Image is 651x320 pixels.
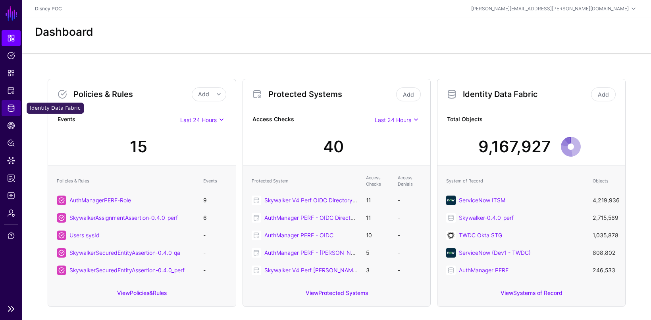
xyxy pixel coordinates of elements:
td: - [199,227,231,244]
td: 4,219,936 [589,192,620,209]
a: Policies [2,48,21,64]
div: 9,167,927 [478,135,551,159]
div: View & [48,284,236,306]
td: - [394,227,426,244]
a: AuthManager PERF - OIDC Directory [264,214,359,221]
th: System of Record [442,171,589,192]
span: CAEP Hub [7,122,15,130]
a: Rules [153,289,167,296]
td: 6 [199,209,231,227]
a: Protected Systems [318,289,368,296]
div: [PERSON_NAME][EMAIL_ADDRESS][PERSON_NAME][DOMAIN_NAME] [471,5,629,12]
a: Reports [2,170,21,186]
a: TWDC Okta STG [459,232,502,239]
a: Policies [130,289,149,296]
td: 9 [199,192,231,209]
a: Add [396,87,421,101]
th: Events [199,171,231,192]
td: - [394,209,426,227]
a: AuthManager PERF - OIDC [264,232,333,239]
div: Identity Data Fabric [27,103,84,114]
td: 11 [362,209,394,227]
h2: Dashboard [35,25,93,39]
a: Skywalker-0.4.0_perf [459,214,514,221]
a: CAEP Hub [2,118,21,134]
a: AuthManager PERF [459,267,508,273]
a: Identity Data Fabric [2,100,21,116]
span: Logs [7,192,15,200]
span: Policy Lens [7,139,15,147]
a: ServiceNow (Dev1 - TWDC) [459,249,531,256]
td: 11 [362,192,394,209]
td: 808,802 [589,244,620,262]
span: Protected Systems [7,87,15,95]
a: AuthManager PERF - [PERSON_NAME] Directory [264,249,390,256]
a: Systems of Record [513,289,562,296]
th: Access Checks [362,171,394,192]
strong: Events [58,115,180,125]
td: 246,533 [589,262,620,279]
span: Support [7,232,15,240]
th: Access Denials [394,171,426,192]
span: Data Lens [7,157,15,165]
span: Policies [7,52,15,60]
td: 3 [362,262,394,279]
div: 15 [130,135,147,159]
a: Admin [2,205,21,221]
span: Snippets [7,69,15,77]
span: Last 24 Hours [180,116,217,123]
td: - [394,244,426,262]
a: SkywalkerSecuredEntityAssertion-0.4.0_qa [69,249,180,256]
a: Users sysId [69,232,100,239]
td: 2,715,569 [589,209,620,227]
a: Logs [2,188,21,204]
th: Policies & Rules [53,171,199,192]
a: Skywalker V4 Perf [PERSON_NAME] Directory Full [264,267,394,273]
a: Skywalker V4 Perf OIDC Directory Full [264,197,363,204]
span: Identity Data Fabric [7,104,15,112]
div: View [243,284,431,306]
span: Last 24 Hours [375,116,411,123]
h3: Identity Data Fabric [463,89,589,99]
th: Protected System [248,171,362,192]
a: Policy Lens [2,135,21,151]
span: Reports [7,174,15,182]
div: View [437,284,625,306]
span: Admin [7,209,15,217]
td: - [394,262,426,279]
a: Snippets [2,65,21,81]
h3: Policies & Rules [73,89,192,99]
a: Add [591,87,616,101]
img: svg+xml;base64,PHN2ZyB3aWR0aD0iNjQiIGhlaWdodD0iNjQiIHZpZXdCb3g9IjAgMCA2NCA2NCIgZmlsbD0ibm9uZSIgeG... [446,196,456,205]
td: 5 [362,244,394,262]
td: - [199,262,231,279]
a: Protected Systems [2,83,21,99]
td: 1,035,878 [589,227,620,244]
a: Data Lens [2,153,21,169]
td: 10 [362,227,394,244]
a: AuthManagerPERF-Role [69,197,131,204]
a: ServiceNow ITSM [459,197,505,204]
img: svg+xml;base64,PHN2ZyB3aWR0aD0iNjQiIGhlaWdodD0iNjQiIHZpZXdCb3g9IjAgMCA2NCA2NCIgZmlsbD0ibm9uZSIgeG... [446,248,456,258]
a: Disney POC [35,6,62,12]
div: 40 [323,135,344,159]
span: Add [198,91,209,97]
td: - [394,192,426,209]
h3: Protected Systems [268,89,395,99]
strong: Total Objects [447,115,616,125]
strong: Access Checks [252,115,375,125]
a: Dashboard [2,30,21,46]
a: SGNL [5,5,18,22]
th: Objects [589,171,620,192]
span: Dashboard [7,34,15,42]
a: SkywalkerSecuredEntityAssertion-0.4.0_perf [69,267,185,273]
a: SkywalkerAssignmentAssertion-0.4.0_perf [69,214,178,221]
td: - [199,244,231,262]
img: svg+xml;base64,PHN2ZyB3aWR0aD0iNjQiIGhlaWdodD0iNjQiIHZpZXdCb3g9IjAgMCA2NCA2NCIgZmlsbD0ibm9uZSIgeG... [446,231,456,240]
